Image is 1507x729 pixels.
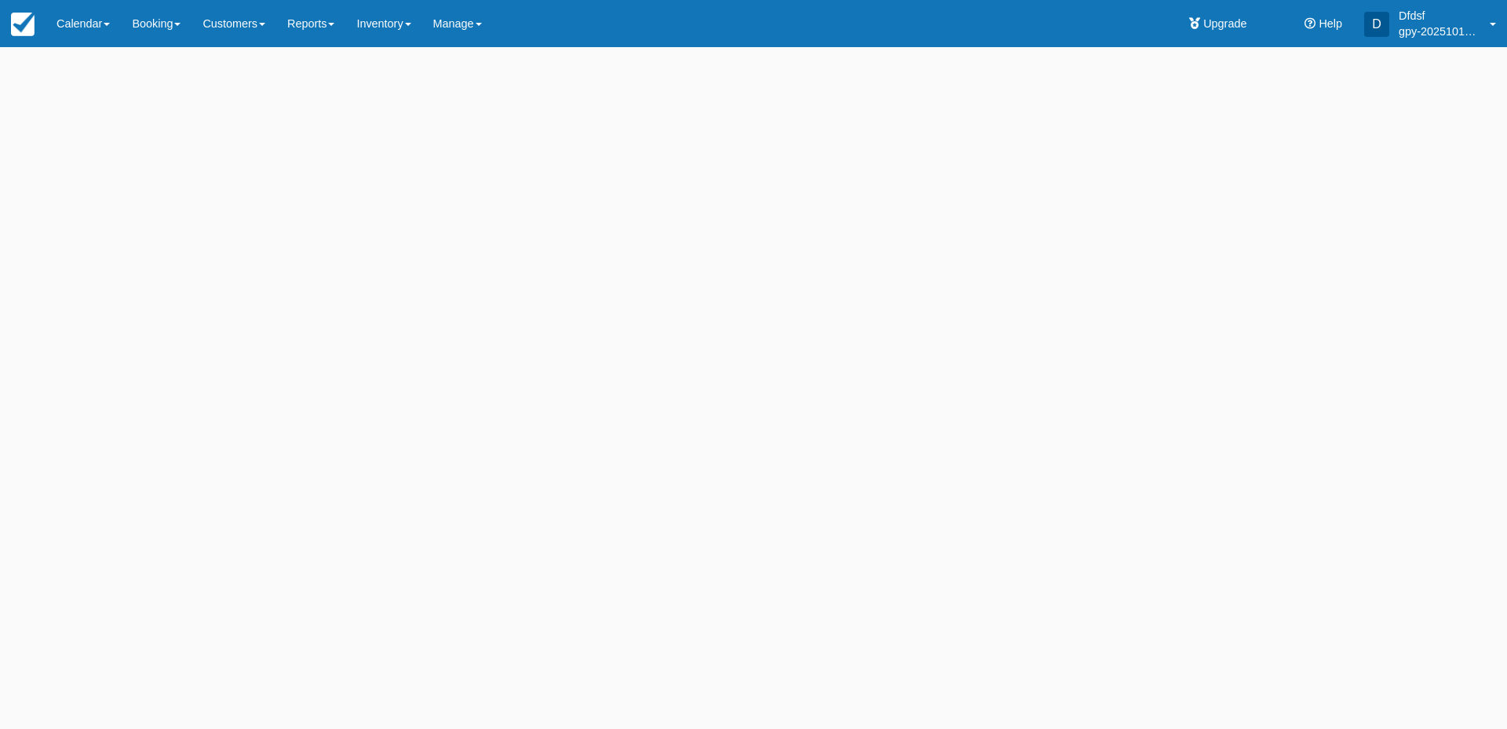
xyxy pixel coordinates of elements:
p: gpy-20251015t1110 [1399,24,1480,39]
span: Help [1319,17,1342,30]
i: Help [1304,18,1315,29]
img: checkfront-main-nav-mini-logo.png [11,13,35,36]
span: Upgrade [1203,17,1246,30]
p: Dfdsf [1399,8,1480,24]
div: D [1364,12,1389,37]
